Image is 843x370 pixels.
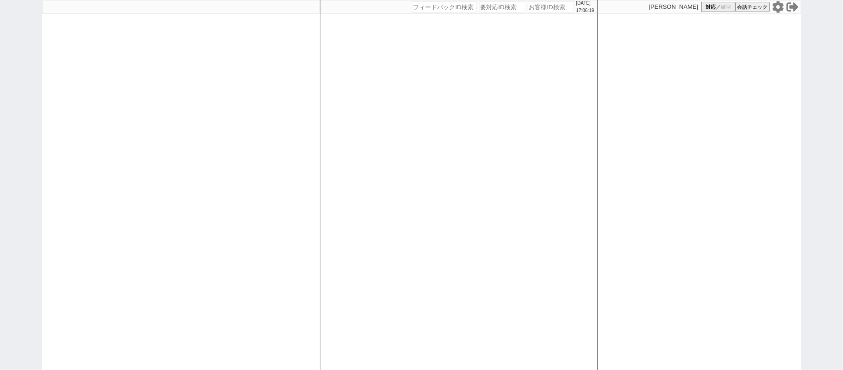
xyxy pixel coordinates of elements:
button: 会話チェック [736,2,770,12]
input: フィードバックID検索 [412,1,477,13]
button: 対応／練習 [701,2,736,12]
input: お客様ID検索 [528,1,574,13]
p: 17:06:19 [576,7,594,14]
input: 要対応ID検索 [479,1,525,13]
p: [PERSON_NAME] [649,3,699,11]
span: 練習 [721,4,731,11]
span: 対応 [706,4,716,11]
span: 会話チェック [737,4,768,11]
